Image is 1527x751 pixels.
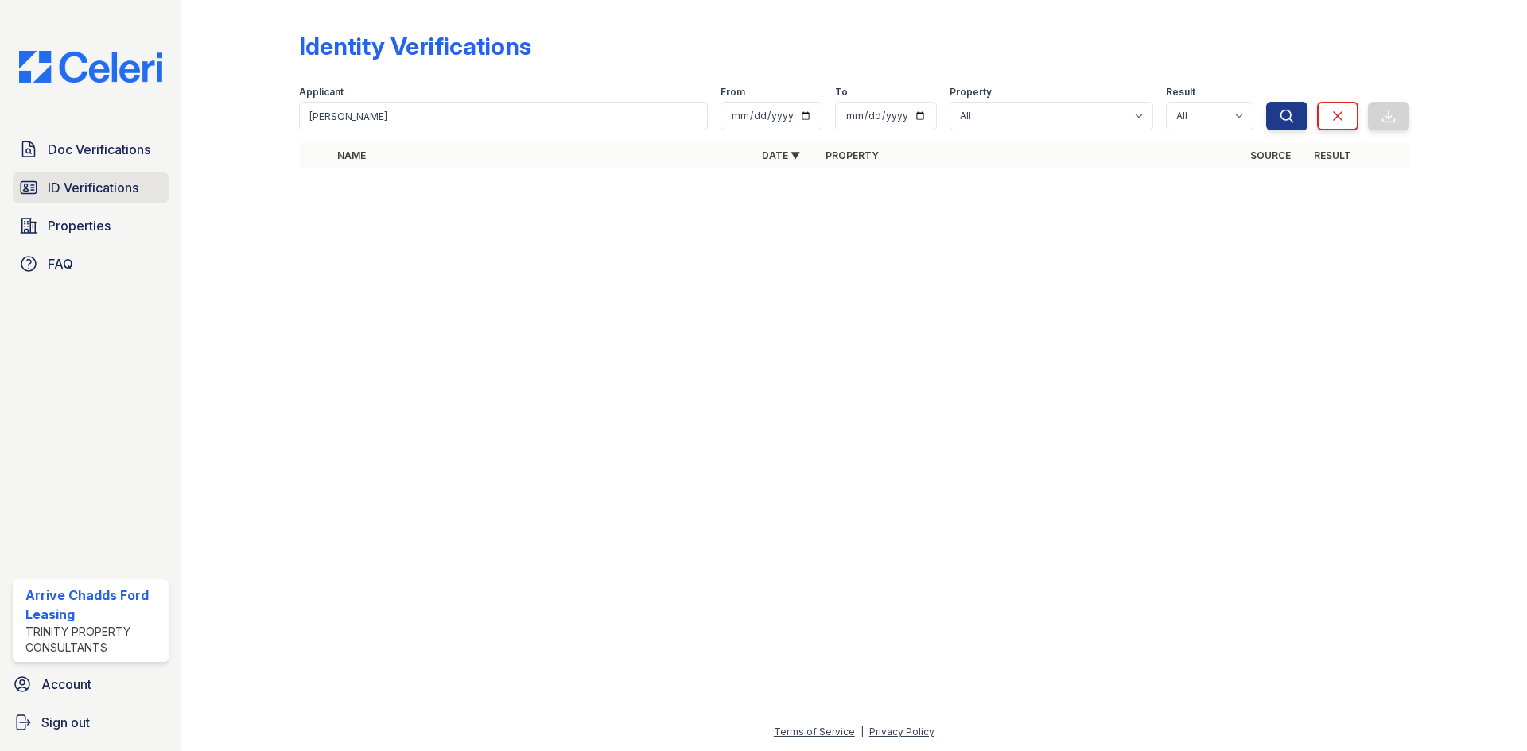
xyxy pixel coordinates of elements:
span: Sign out [41,713,90,732]
div: | [861,726,864,737]
a: Terms of Service [774,726,855,737]
span: FAQ [48,254,73,273]
label: Property [950,86,992,99]
div: Trinity Property Consultants [25,624,162,656]
a: Date ▼ [762,149,800,161]
div: Identity Verifications [299,32,531,60]
a: Result [1314,149,1351,161]
label: From [721,86,745,99]
a: Account [6,668,175,700]
a: FAQ [13,248,169,280]
span: Properties [48,216,111,235]
a: Source [1250,149,1291,161]
span: Doc Verifications [48,140,150,159]
a: Property [826,149,879,161]
a: Privacy Policy [869,726,934,737]
span: ID Verifications [48,178,138,197]
img: CE_Logo_Blue-a8612792a0a2168367f1c8372b55b34899dd931a85d93a1a3d3e32e68fde9ad4.png [6,51,175,83]
label: Applicant [299,86,344,99]
a: Sign out [6,706,175,738]
label: Result [1166,86,1195,99]
div: Arrive Chadds Ford Leasing [25,586,162,624]
input: Search by name or phone number [299,102,708,130]
a: Properties [13,210,169,242]
label: To [835,86,848,99]
a: Doc Verifications [13,134,169,165]
a: ID Verifications [13,172,169,203]
span: Account [41,675,91,694]
a: Name [337,149,366,161]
